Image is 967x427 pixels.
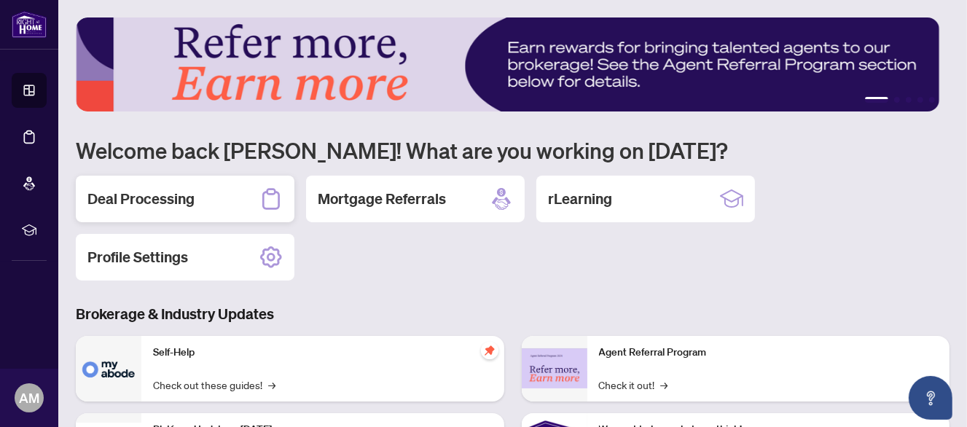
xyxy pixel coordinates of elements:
[268,377,275,393] span: →
[76,17,939,111] img: Slide 0
[76,304,950,324] h3: Brokerage & Industry Updates
[599,345,939,361] p: Agent Referral Program
[909,376,952,420] button: Open asap
[917,97,923,103] button: 4
[481,342,498,359] span: pushpin
[548,189,612,209] h2: rLearning
[522,348,587,388] img: Agent Referral Program
[153,377,275,393] a: Check out these guides!→
[894,97,900,103] button: 2
[929,97,935,103] button: 5
[76,136,950,164] h1: Welcome back [PERSON_NAME]! What are you working on [DATE]?
[153,345,493,361] p: Self-Help
[87,189,195,209] h2: Deal Processing
[906,97,912,103] button: 3
[12,11,47,38] img: logo
[599,377,668,393] a: Check it out!→
[318,189,446,209] h2: Mortgage Referrals
[76,336,141,401] img: Self-Help
[19,388,39,408] span: AM
[87,247,188,267] h2: Profile Settings
[865,97,888,103] button: 1
[661,377,668,393] span: →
